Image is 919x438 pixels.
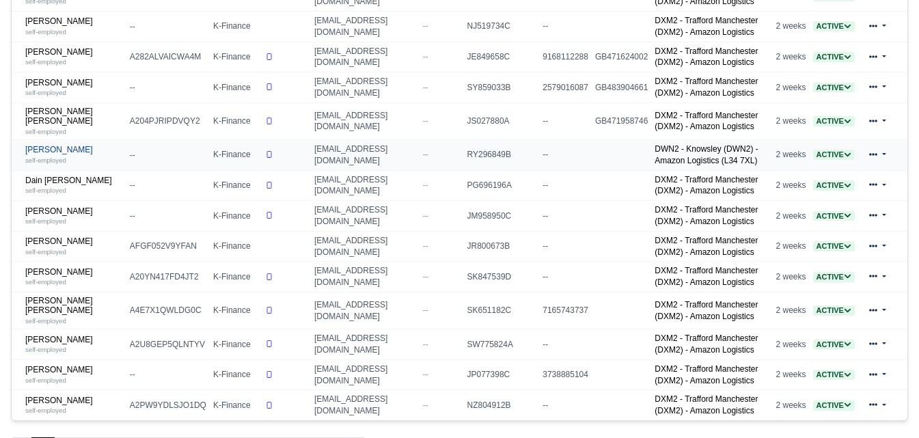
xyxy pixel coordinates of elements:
[539,359,592,390] td: 3738885104
[813,83,855,92] a: Active
[813,305,855,316] span: Active
[813,272,855,282] a: Active
[773,42,810,72] td: 2 weeks
[813,83,855,93] span: Active
[813,400,855,411] span: Active
[464,42,540,72] td: JE849658C
[813,150,855,159] a: Active
[25,16,123,36] a: [PERSON_NAME] self-employed
[592,102,651,139] td: GB471958746
[813,340,855,350] span: Active
[464,231,540,262] td: JR800673B
[423,180,428,190] span: --
[813,150,855,160] span: Active
[813,52,855,61] a: Active
[773,72,810,103] td: 2 weeks
[423,150,428,159] span: --
[210,42,262,72] td: K-Finance
[655,394,758,415] a: DXM2 - Trafford Manchester (DXM2) - Amazon Logistics
[126,390,210,420] td: A2PW9YDLSJO1DQ
[655,300,758,321] a: DXM2 - Trafford Manchester (DXM2) - Amazon Logistics
[813,116,855,126] a: Active
[210,72,262,103] td: K-Finance
[311,292,420,329] td: [EMAIL_ADDRESS][DOMAIN_NAME]
[773,390,810,420] td: 2 weeks
[126,170,210,201] td: --
[25,58,66,66] small: self-employed
[25,396,123,415] a: [PERSON_NAME] self-employed
[126,329,210,360] td: A2U8GEP5QLNTYV
[592,42,651,72] td: GB471624002
[210,390,262,420] td: K-Finance
[813,21,855,31] a: Active
[25,407,66,414] small: self-employed
[423,272,428,282] span: --
[539,72,592,103] td: 2579016087
[813,211,855,221] span: Active
[25,128,66,135] small: self-employed
[423,83,428,92] span: --
[464,102,540,139] td: JS027880A
[813,180,855,190] a: Active
[311,72,420,103] td: [EMAIL_ADDRESS][DOMAIN_NAME]
[813,370,855,379] a: Active
[423,116,428,126] span: --
[539,102,592,139] td: --
[25,78,123,98] a: [PERSON_NAME] self-employed
[773,170,810,201] td: 2 weeks
[773,329,810,360] td: 2 weeks
[655,364,758,385] a: DXM2 - Trafford Manchester (DXM2) - Amazon Logistics
[539,262,592,292] td: --
[464,292,540,329] td: SK651182C
[655,144,758,165] a: DWN2 - Knowsley (DWN2) - Amazon Logistics (L34 7XL)
[655,266,758,287] a: DXM2 - Trafford Manchester (DXM2) - Amazon Logistics
[311,359,420,390] td: [EMAIL_ADDRESS][DOMAIN_NAME]
[464,201,540,232] td: JM958950C
[311,42,420,72] td: [EMAIL_ADDRESS][DOMAIN_NAME]
[25,107,123,136] a: [PERSON_NAME] [PERSON_NAME] self-employed
[773,262,810,292] td: 2 weeks
[126,359,210,390] td: --
[126,292,210,329] td: A4E7X1QWLDG0C
[592,72,651,103] td: GB483904661
[813,400,855,410] a: Active
[25,296,123,325] a: [PERSON_NAME] [PERSON_NAME] self-employed
[25,317,66,325] small: self-employed
[423,21,428,31] span: --
[539,329,592,360] td: --
[539,139,592,170] td: --
[773,102,810,139] td: 2 weeks
[25,28,66,36] small: self-employed
[423,52,428,61] span: --
[773,359,810,390] td: 2 weeks
[539,292,592,329] td: 7165743737
[539,12,592,42] td: --
[813,370,855,380] span: Active
[655,205,758,226] a: DXM2 - Trafford Manchester (DXM2) - Amazon Logistics
[25,187,66,194] small: self-employed
[25,206,123,226] a: [PERSON_NAME] self-employed
[25,267,123,287] a: [PERSON_NAME] self-employed
[851,372,919,438] iframe: Chat Widget
[464,329,540,360] td: SW775824A
[311,139,420,170] td: [EMAIL_ADDRESS][DOMAIN_NAME]
[210,231,262,262] td: K-Finance
[311,262,420,292] td: [EMAIL_ADDRESS][DOMAIN_NAME]
[25,335,123,355] a: [PERSON_NAME] self-employed
[210,329,262,360] td: K-Finance
[126,262,210,292] td: A20YN417FD4JT2
[655,333,758,355] a: DXM2 - Trafford Manchester (DXM2) - Amazon Logistics
[126,72,210,103] td: --
[655,46,758,68] a: DXM2 - Trafford Manchester (DXM2) - Amazon Logistics
[539,231,592,262] td: --
[25,145,123,165] a: [PERSON_NAME] self-employed
[464,12,540,42] td: NJ519734C
[311,102,420,139] td: [EMAIL_ADDRESS][DOMAIN_NAME]
[813,180,855,191] span: Active
[539,42,592,72] td: 9168112288
[773,201,810,232] td: 2 weeks
[311,12,420,42] td: [EMAIL_ADDRESS][DOMAIN_NAME]
[655,77,758,98] a: DXM2 - Trafford Manchester (DXM2) - Amazon Logistics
